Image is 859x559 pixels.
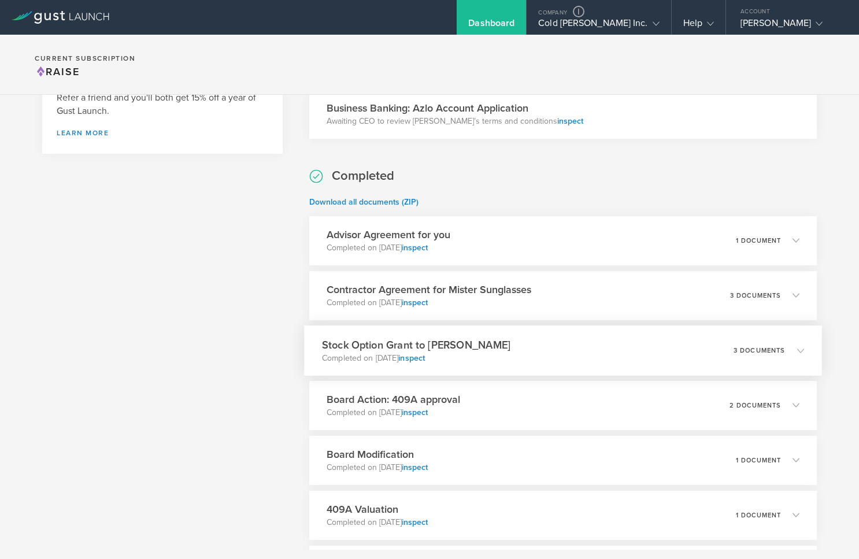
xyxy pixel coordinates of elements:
[327,517,428,528] p: Completed on [DATE]
[538,17,659,35] div: Cold [PERSON_NAME] Inc.
[730,293,781,299] p: 3 documents
[736,512,781,519] p: 1 document
[683,17,714,35] div: Help
[402,298,428,308] a: inspect
[332,168,394,184] h2: Completed
[322,337,510,353] h3: Stock Option Grant to [PERSON_NAME]
[35,65,80,78] span: Raise
[57,129,268,136] a: Learn more
[57,91,268,118] h3: Refer a friend and you'll both get 15% off a year of Gust Launch.
[327,242,450,254] p: Completed on [DATE]
[402,243,428,253] a: inspect
[327,282,531,297] h3: Contractor Agreement for Mister Sunglasses
[327,297,531,309] p: Completed on [DATE]
[468,17,514,35] div: Dashboard
[327,116,583,127] p: Awaiting CEO to review [PERSON_NAME]’s terms and conditions
[740,17,839,35] div: [PERSON_NAME]
[730,402,781,409] p: 2 documents
[734,347,786,353] p: 3 documents
[327,392,460,407] h3: Board Action: 409A approval
[35,55,135,62] h2: Current Subscription
[402,517,428,527] a: inspect
[309,197,419,207] a: Download all documents (ZIP)
[736,238,781,244] p: 1 document
[736,457,781,464] p: 1 document
[327,502,428,517] h3: 409A Valuation
[398,353,425,362] a: inspect
[327,462,428,473] p: Completed on [DATE]
[322,352,510,364] p: Completed on [DATE]
[402,462,428,472] a: inspect
[402,408,428,417] a: inspect
[801,504,859,559] iframe: Chat Widget
[327,227,450,242] h3: Advisor Agreement for you
[557,116,583,126] a: inspect
[327,101,583,116] h3: Business Banking: Azlo Account Application
[327,407,460,419] p: Completed on [DATE]
[327,447,428,462] h3: Board Modification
